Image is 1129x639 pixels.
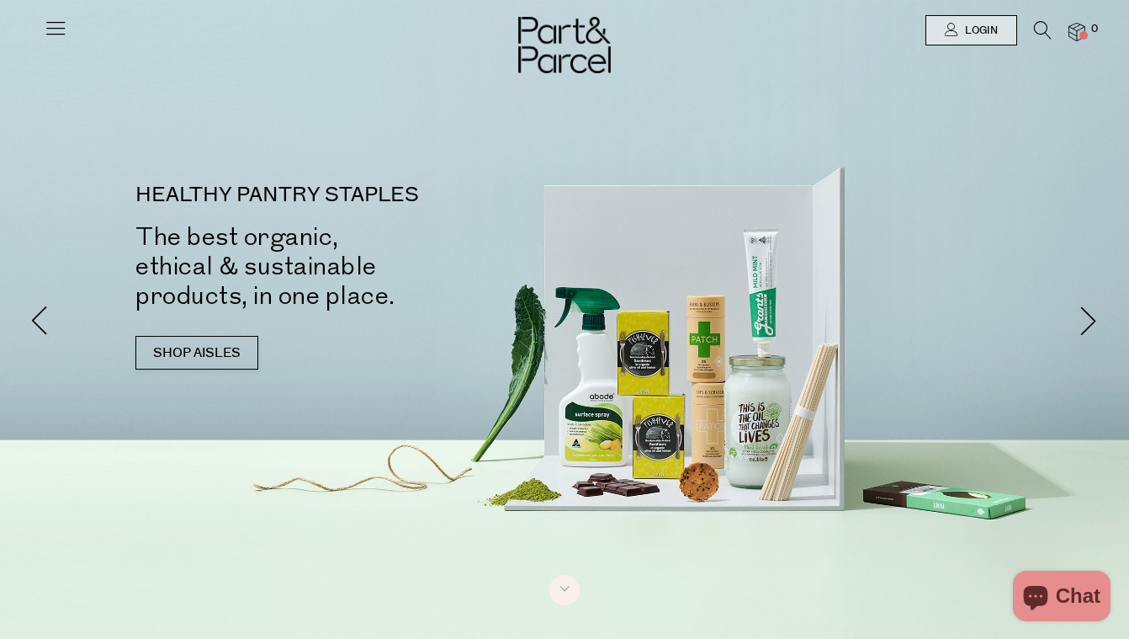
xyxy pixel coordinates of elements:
inbox-online-store-chat: Shopify online store chat [1008,571,1116,626]
span: Login [961,24,998,38]
img: Part&Parcel [518,17,611,73]
p: HEALTHY PANTRY STAPLES [135,185,590,205]
span: 0 [1087,22,1102,37]
a: 0 [1068,23,1085,40]
h2: The best organic, ethical & sustainable products, in one place. [135,222,590,311]
a: SHOP AISLES [135,336,258,370]
a: Login [925,15,1017,45]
